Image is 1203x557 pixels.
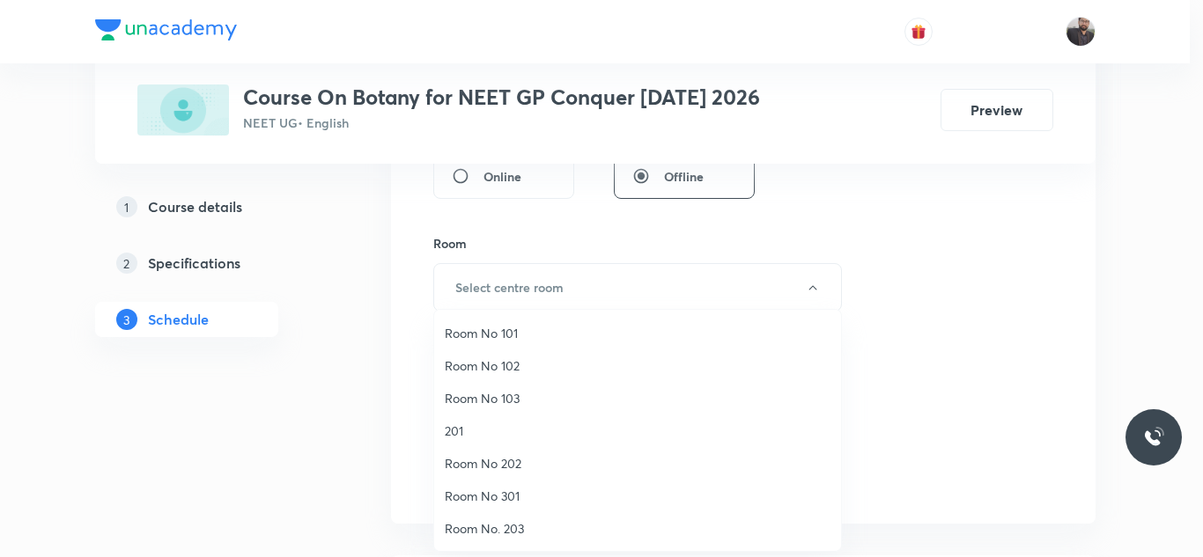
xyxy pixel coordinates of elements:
span: Room No 202 [445,454,830,473]
span: Room No 102 [445,356,830,375]
span: Room No. 203 [445,519,830,538]
span: Room No 101 [445,324,830,342]
span: Room No 301 [445,487,830,505]
span: Room No 103 [445,389,830,407]
span: 201 [445,421,830,440]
